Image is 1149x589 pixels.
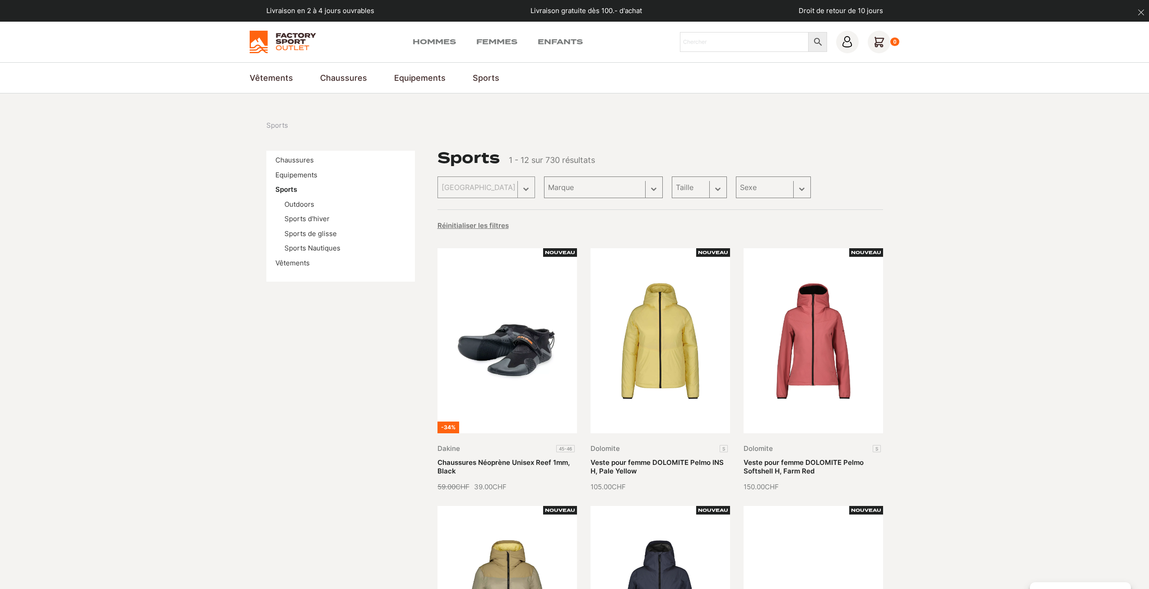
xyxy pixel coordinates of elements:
a: Outdoors [284,200,314,209]
div: 0 [890,37,900,46]
a: Hommes [413,37,456,47]
button: dismiss [1133,5,1149,20]
a: Chaussures Néoprène Unisex Reef 1mm, Black [437,458,570,476]
a: Sports [473,72,499,84]
a: Equipements [394,72,446,84]
a: Sports de glisse [284,229,337,238]
a: Vêtements [275,259,310,267]
a: Sports Nautiques [284,244,340,252]
p: Droit de retour de 10 jours [799,6,883,16]
p: Livraison gratuite dès 100.- d'achat [530,6,642,16]
img: Factory Sport Outlet [250,31,316,53]
span: Sports [266,121,288,131]
p: Livraison en 2 à 4 jours ouvrables [266,6,374,16]
a: Vêtements [250,72,293,84]
a: Chaussures [320,72,367,84]
a: Veste pour femme DOLOMITE Pelmo Softshell H, Farm Red [744,458,864,476]
a: Enfants [538,37,583,47]
a: Sports [275,185,297,194]
input: Chercher [680,32,809,52]
nav: breadcrumbs [266,121,288,131]
a: Veste pour femme DOLOMITE Pelmo INS H, Pale Yellow [591,458,724,476]
a: Femmes [476,37,517,47]
h1: Sports [437,151,500,165]
a: Equipements [275,171,317,179]
a: Sports d'hiver [284,214,330,223]
a: Chaussures [275,156,314,164]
